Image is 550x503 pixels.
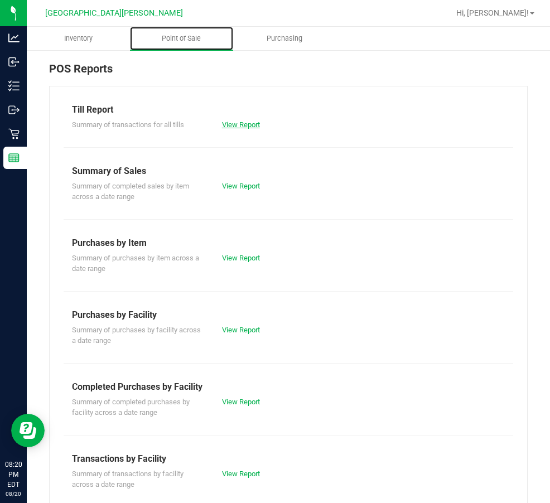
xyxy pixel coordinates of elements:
[8,32,20,43] inline-svg: Analytics
[72,380,505,394] div: Completed Purchases by Facility
[8,56,20,67] inline-svg: Inbound
[72,326,201,345] span: Summary of purchases by facility across a date range
[49,33,108,43] span: Inventory
[72,452,505,466] div: Transactions by Facility
[252,33,317,43] span: Purchasing
[72,254,199,273] span: Summary of purchases by item across a date range
[8,128,20,139] inline-svg: Retail
[222,182,260,190] a: View Report
[5,460,22,490] p: 08:20 PM EDT
[8,152,20,163] inline-svg: Reports
[147,33,216,43] span: Point of Sale
[72,120,184,129] span: Summary of transactions for all tills
[8,80,20,91] inline-svg: Inventory
[27,27,130,50] a: Inventory
[11,414,45,447] iframe: Resource center
[72,182,189,201] span: Summary of completed sales by item across a date range
[5,490,22,498] p: 08/20
[130,27,233,50] a: Point of Sale
[72,470,184,489] span: Summary of transactions by facility across a date range
[222,120,260,129] a: View Report
[456,8,529,17] span: Hi, [PERSON_NAME]!
[222,254,260,262] a: View Report
[222,398,260,406] a: View Report
[72,103,505,117] div: Till Report
[49,60,528,86] div: POS Reports
[72,165,505,178] div: Summary of Sales
[222,470,260,478] a: View Report
[72,398,190,417] span: Summary of completed purchases by facility across a date range
[222,326,260,334] a: View Report
[8,104,20,115] inline-svg: Outbound
[72,308,505,322] div: Purchases by Facility
[45,8,183,18] span: [GEOGRAPHIC_DATA][PERSON_NAME]
[233,27,336,50] a: Purchasing
[72,236,505,250] div: Purchases by Item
